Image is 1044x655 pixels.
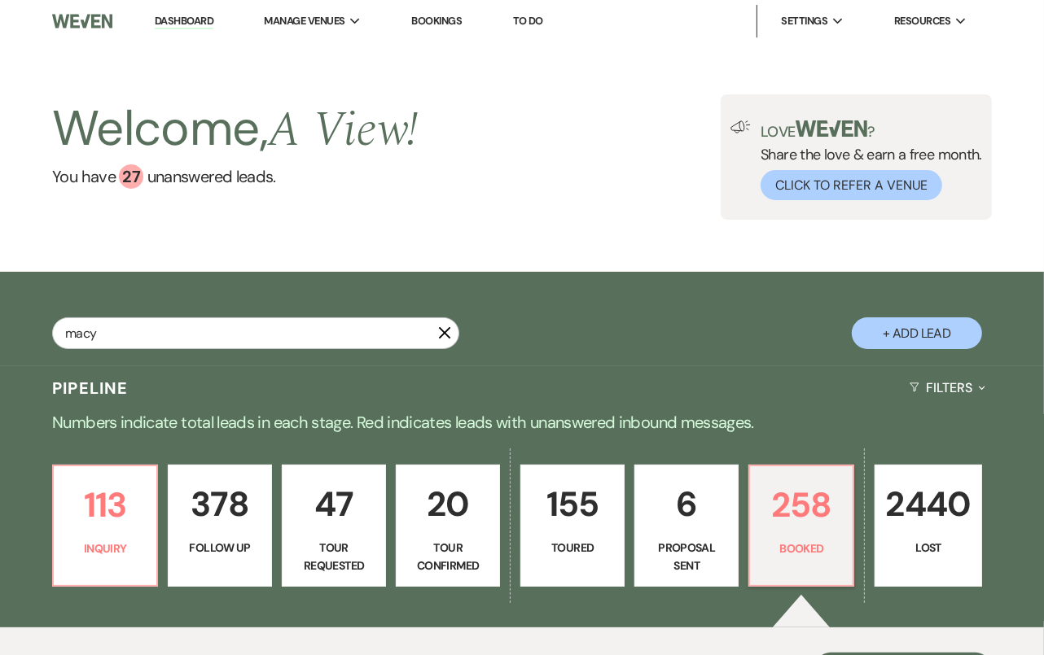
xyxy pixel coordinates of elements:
div: Share the love & earn a free month. [751,120,982,200]
span: Settings [782,13,828,29]
p: Tour Confirmed [406,539,489,575]
a: 20Tour Confirmed [396,465,500,587]
button: Filters [903,366,992,409]
p: Lost [885,539,971,557]
p: Toured [531,539,614,557]
a: 47Tour Requested [282,465,386,587]
input: Search by name, event date, email address or phone number [52,317,459,349]
a: Dashboard [155,14,213,29]
img: Weven Logo [52,4,112,38]
p: Love ? [761,120,982,139]
img: loud-speaker-illustration.svg [730,120,751,133]
span: Resources [894,13,950,29]
a: To Do [513,14,543,28]
a: 113Inquiry [52,465,158,587]
p: 155 [531,477,614,531]
a: 6Proposal Sent [634,465,739,587]
p: 20 [406,477,489,531]
p: Follow Up [178,539,261,557]
p: 6 [645,477,728,531]
p: 2440 [885,477,971,531]
p: Tour Requested [292,539,375,575]
button: Click to Refer a Venue [761,170,942,200]
p: 47 [292,477,375,531]
a: 155Toured [520,465,625,587]
span: Manage Venues [264,13,344,29]
a: 2440Lost [875,465,981,587]
a: 378Follow Up [168,465,272,587]
p: Inquiry [64,539,147,557]
span: A View ! [268,93,419,168]
h3: Pipeline [52,377,129,400]
p: 113 [64,478,147,532]
img: weven-logo-green.svg [796,120,868,137]
button: + Add Lead [852,317,982,349]
p: Proposal Sent [645,539,728,575]
p: 378 [178,477,261,531]
div: 27 [119,164,143,189]
a: Bookings [411,14,462,28]
p: 258 [760,478,843,532]
p: Booked [760,539,843,557]
a: 258Booked [748,465,854,587]
h2: Welcome, [52,94,418,164]
a: You have 27 unanswered leads. [52,164,418,189]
